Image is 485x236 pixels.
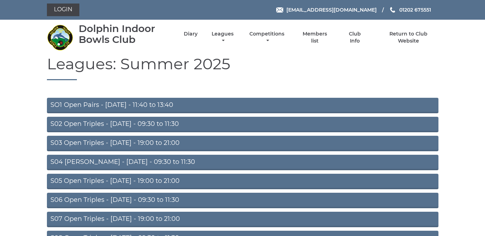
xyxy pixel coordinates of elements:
[276,6,377,14] a: Email [EMAIL_ADDRESS][DOMAIN_NAME]
[47,55,438,80] h1: Leagues: Summer 2025
[47,4,79,16] a: Login
[286,7,377,13] span: [EMAIL_ADDRESS][DOMAIN_NAME]
[47,193,438,208] a: S06 Open Triples - [DATE] - 09:30 to 11:30
[399,7,431,13] span: 01202 675551
[47,155,438,170] a: S04 [PERSON_NAME] - [DATE] - 09:30 to 11:30
[47,174,438,189] a: S05 Open Triples - [DATE] - 19:00 to 21:00
[79,23,171,45] div: Dolphin Indoor Bowls Club
[47,136,438,151] a: S03 Open Triples - [DATE] - 19:00 to 21:00
[184,31,198,37] a: Diary
[389,6,431,14] a: Phone us 01202 675551
[47,212,438,227] a: S07 Open Triples - [DATE] - 19:00 to 21:00
[344,31,366,44] a: Club Info
[298,31,331,44] a: Members list
[47,117,438,132] a: S02 Open Triples - [DATE] - 09:30 to 11:30
[47,24,73,51] img: Dolphin Indoor Bowls Club
[390,7,395,13] img: Phone us
[378,31,438,44] a: Return to Club Website
[47,98,438,113] a: SO1 Open Pairs - [DATE] - 11:40 to 13:40
[248,31,286,44] a: Competitions
[210,31,235,44] a: Leagues
[276,7,283,13] img: Email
